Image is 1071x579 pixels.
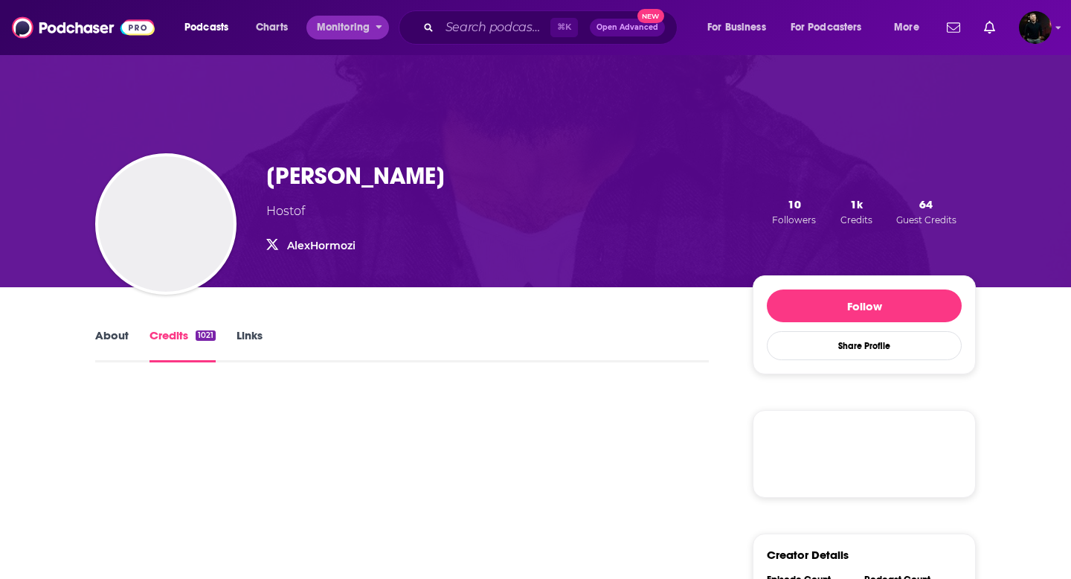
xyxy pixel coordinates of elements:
a: About [95,328,129,362]
div: 1021 [196,330,216,341]
span: Logged in as davidajsavage [1019,11,1052,44]
span: For Podcasters [791,17,862,38]
a: Show notifications dropdown [941,15,966,40]
button: open menu [174,16,248,39]
button: 1kCredits [836,196,877,226]
button: Show profile menu [1019,11,1052,44]
a: Links [237,328,263,362]
button: Follow [767,289,962,322]
div: Search podcasts, credits, & more... [413,10,692,45]
button: open menu [884,16,938,39]
span: Credits [840,214,872,225]
span: Host [266,204,294,218]
span: of [294,204,305,218]
a: Charts [246,16,297,39]
span: Charts [256,17,288,38]
span: Open Advanced [596,24,658,31]
span: 64 [919,197,933,211]
span: Podcasts [184,17,228,38]
button: 64Guest Credits [892,196,961,226]
a: AlexHormozi [287,239,356,252]
span: 10 [788,197,801,211]
span: More [894,17,919,38]
h3: [PERSON_NAME] [266,161,445,191]
button: open menu [306,16,389,39]
span: Monitoring [317,17,370,38]
img: Podchaser - Follow, Share and Rate Podcasts [12,13,155,42]
button: Open AdvancedNew [590,19,665,36]
span: 1k [850,197,863,211]
span: For Business [707,17,766,38]
span: New [637,9,664,23]
input: Search podcasts, credits, & more... [440,16,550,39]
button: Share Profile [767,331,962,360]
a: Show notifications dropdown [978,15,1001,40]
img: User Profile [1019,11,1052,44]
h3: Creator Details [767,548,849,562]
span: Followers [772,214,816,225]
button: 10Followers [768,196,820,226]
button: open menu [781,16,884,39]
a: Credits1021 [149,328,216,362]
span: ⌘ K [550,18,578,37]
span: Guest Credits [896,214,956,225]
button: open menu [697,16,785,39]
